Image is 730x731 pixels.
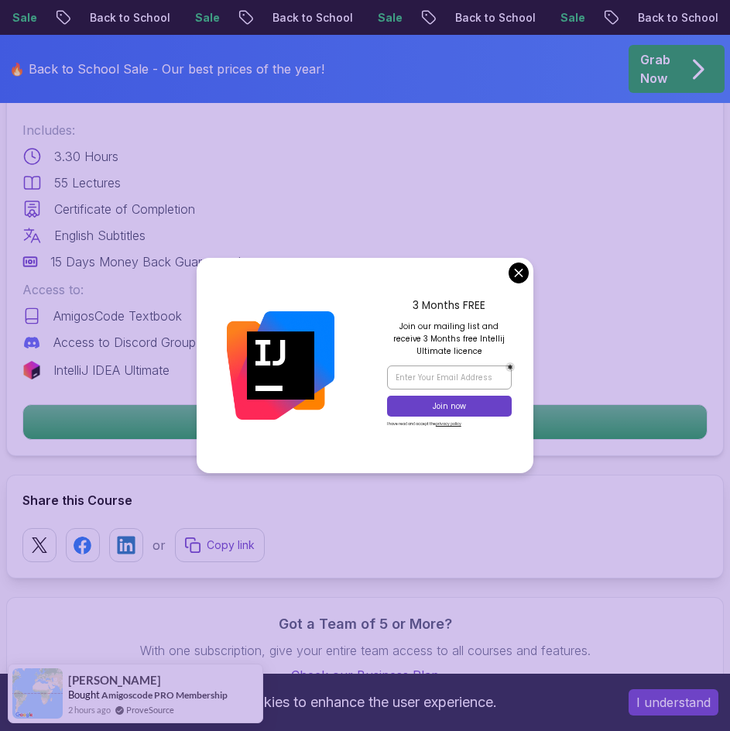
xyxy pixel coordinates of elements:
img: jetbrains logo [22,361,41,379]
p: English Subtitles [54,226,146,245]
button: Get Started [22,404,708,440]
p: 55 Lectures [54,173,121,192]
p: Certificate of Completion [54,200,195,218]
p: Access to: [22,280,708,299]
p: With one subscription, give your entire team access to all courses and features. [22,641,708,660]
p: 🔥 Back to School Sale - Our best prices of the year! [9,60,324,78]
h2: Share this Course [22,491,708,510]
span: Bought [68,688,100,701]
p: IntelliJ IDEA Ultimate [53,361,170,379]
p: Access to Discord Group [53,333,196,352]
img: provesource social proof notification image [12,668,63,719]
p: Back to School [432,10,537,26]
a: ProveSource [126,703,174,716]
div: This website uses cookies to enhance the user experience. [12,685,605,719]
button: Copy link [175,528,265,562]
span: 2 hours ago [68,703,111,716]
a: Check our Business Plan [22,666,708,685]
p: Sale [172,10,221,26]
p: Sale [355,10,404,26]
p: Back to School [249,10,355,26]
p: Grab Now [640,50,670,88]
h3: Got a Team of 5 or More? [22,613,708,635]
button: Accept cookies [629,689,718,716]
p: 3.30 Hours [54,147,118,166]
p: Back to School [615,10,720,26]
p: Copy link [207,537,255,553]
p: Includes: [22,121,708,139]
a: Amigoscode PRO Membership [101,689,228,701]
p: 15 Days Money Back Guaranteed [50,252,241,271]
span: [PERSON_NAME] [68,674,161,687]
p: or [153,536,166,554]
p: AmigosCode Textbook [53,307,182,325]
p: Sale [537,10,587,26]
p: Back to School [67,10,172,26]
p: Get Started [23,405,707,439]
